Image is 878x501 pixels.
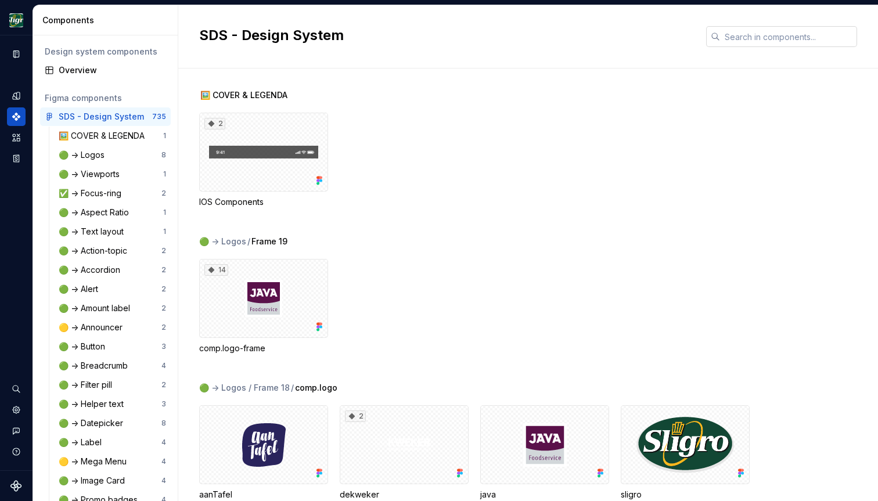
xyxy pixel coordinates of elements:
[59,130,149,142] div: 🖼️ COVER & LEGENDA
[59,207,134,218] div: 🟢 -> Aspect Ratio
[59,475,129,486] div: 🟢 -> Image Card
[45,92,166,104] div: Figma components
[247,236,250,247] span: /
[161,476,166,485] div: 4
[163,131,166,140] div: 1
[199,196,328,208] div: IOS Components
[161,380,166,390] div: 2
[59,398,128,410] div: 🟢 -> Helper text
[200,89,287,101] span: 🖼️ COVER & LEGENDA
[59,226,128,237] div: 🟢 -> Text layout
[621,489,750,500] div: sligro
[621,405,750,500] div: sligro
[161,361,166,370] div: 4
[161,399,166,409] div: 3
[291,382,294,394] span: /
[152,112,166,121] div: 735
[59,379,117,391] div: 🟢 -> Filter pill
[54,471,171,490] a: 🟢 -> Image Card4
[54,184,171,203] a: ✅ -> Focus-ring2
[163,208,166,217] div: 1
[59,111,144,122] div: SDS - Design System
[59,149,109,161] div: 🟢 -> Logos
[340,489,469,500] div: dekweker
[42,15,173,26] div: Components
[199,405,328,500] div: aanTafel
[59,341,110,352] div: 🟢 -> Button
[7,149,26,168] div: Storybook stories
[7,380,26,398] button: Search ⌘K
[199,236,246,247] div: 🟢 -> Logos
[54,433,171,452] a: 🟢 -> Label4
[45,46,166,57] div: Design system components
[295,382,337,394] span: comp.logo
[161,457,166,466] div: 4
[199,113,328,208] div: 2IOS Components
[161,438,166,447] div: 4
[54,452,171,471] a: 🟡 -> Mega Menu4
[54,299,171,318] a: 🟢 -> Amount label2
[161,246,166,255] div: 2
[54,203,171,222] a: 🟢 -> Aspect Ratio1
[204,118,225,129] div: 2
[7,45,26,63] a: Documentation
[199,259,328,354] div: 14comp.logo-frame
[59,188,126,199] div: ✅ -> Focus-ring
[7,107,26,126] a: Components
[59,64,166,76] div: Overview
[340,405,469,500] div: 2dekweker
[59,264,125,276] div: 🟢 -> Accordion
[54,165,171,183] a: 🟢 -> Viewports1
[720,26,857,47] input: Search in components...
[59,168,124,180] div: 🟢 -> Viewports
[59,245,132,257] div: 🟢 -> Action-topic
[59,302,135,314] div: 🟢 -> Amount label
[59,456,131,467] div: 🟡 -> Mega Menu
[480,405,609,500] div: java
[345,410,366,422] div: 2
[54,376,171,394] a: 🟢 -> Filter pill2
[54,280,171,298] a: 🟢 -> Alert2
[54,222,171,241] a: 🟢 -> Text layout1
[161,323,166,332] div: 2
[199,26,692,45] h2: SDS - Design System
[54,242,171,260] a: 🟢 -> Action-topic2
[7,421,26,440] button: Contact support
[54,414,171,432] a: 🟢 -> Datepicker8
[161,189,166,198] div: 2
[7,86,26,105] a: Design tokens
[161,342,166,351] div: 3
[161,150,166,160] div: 8
[161,284,166,294] div: 2
[40,107,171,126] a: SDS - Design System735
[54,146,171,164] a: 🟢 -> Logos8
[251,236,287,247] span: Frame 19
[163,227,166,236] div: 1
[199,343,328,354] div: comp.logo-frame
[163,170,166,179] div: 1
[54,261,171,279] a: 🟢 -> Accordion2
[10,480,22,492] svg: Supernova Logo
[161,304,166,313] div: 2
[480,489,609,500] div: java
[54,127,171,145] a: 🖼️ COVER & LEGENDA1
[161,419,166,428] div: 8
[40,61,171,80] a: Overview
[161,265,166,275] div: 2
[54,337,171,356] a: 🟢 -> Button3
[7,401,26,419] a: Settings
[7,128,26,147] a: Assets
[204,264,228,276] div: 14
[199,382,290,394] div: 🟢 -> Logos / Frame 18
[54,395,171,413] a: 🟢 -> Helper text3
[199,489,328,500] div: aanTafel
[54,318,171,337] a: 🟡 -> Announcer2
[59,322,127,333] div: 🟡 -> Announcer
